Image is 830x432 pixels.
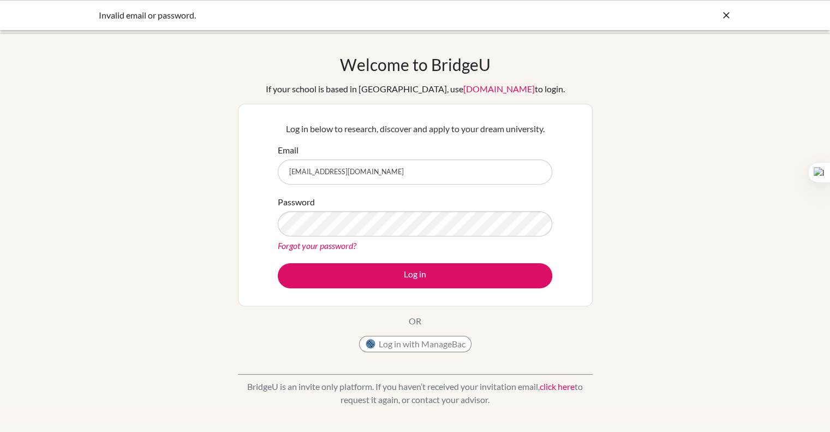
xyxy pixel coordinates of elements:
button: Log in with ManageBac [359,336,471,352]
label: Email [278,144,298,157]
p: OR [409,315,421,328]
p: Log in below to research, discover and apply to your dream university. [278,122,552,135]
div: If your school is based in [GEOGRAPHIC_DATA], use to login. [266,82,565,96]
div: Invalid email or password. [99,9,568,22]
a: [DOMAIN_NAME] [463,84,535,94]
label: Password [278,196,315,209]
h1: Welcome to BridgeU [340,55,491,74]
p: BridgeU is an invite only platform. If you haven’t received your invitation email, to request it ... [238,380,593,406]
a: click here [540,381,575,392]
button: Log in [278,263,552,288]
a: Forgot your password? [278,240,356,251]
